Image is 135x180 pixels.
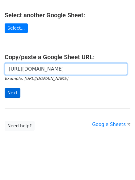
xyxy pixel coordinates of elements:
a: Need help? [5,121,35,131]
input: Next [5,88,20,98]
small: Example: [URL][DOMAIN_NAME] [5,76,68,81]
h4: Copy/paste a Google Sheet URL: [5,53,130,61]
input: Paste your Google Sheet URL here [5,63,127,75]
a: Google Sheets [92,122,130,127]
h4: Select another Google Sheet: [5,11,130,19]
a: Select... [5,23,28,33]
iframe: Chat Widget [104,150,135,180]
